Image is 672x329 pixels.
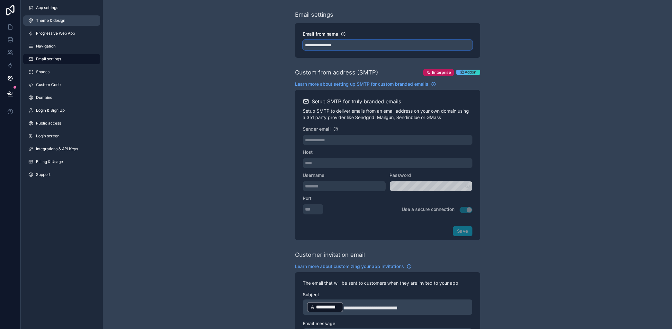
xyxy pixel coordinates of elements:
a: Progressive Web App [23,28,100,39]
span: App settings [36,5,58,10]
span: Port [303,195,311,201]
a: Theme & design [23,15,100,26]
a: Support [23,169,100,180]
span: Sender email [303,126,331,132]
a: Spaces [23,67,100,77]
a: Navigation [23,41,100,51]
span: Login screen [36,134,59,139]
a: Domains [23,92,100,103]
a: Public access [23,118,100,128]
a: Custom Code [23,80,100,90]
span: Support [36,172,50,177]
span: Addon [465,70,476,75]
span: Use a secure connection [402,206,454,212]
span: Spaces [36,69,49,74]
span: Subject [303,292,319,297]
span: Billing & Usage [36,159,63,164]
span: Email message [303,321,335,326]
a: Billing & Usage [23,157,100,167]
p: Setup SMTP to deliver emails from an email address on your own domain using a 3rd party provider ... [303,108,472,121]
a: App settings [23,3,100,13]
a: Learn more about customizing your app invitations [295,263,412,270]
span: Progressive Web App [36,31,75,36]
span: Navigation [36,44,56,49]
span: Learn more about customizing your app invitations [295,263,404,270]
span: Enterprise [432,70,451,75]
span: Learn more about setting up SMTP for custom branded emails [295,81,428,87]
span: Password [390,172,411,178]
a: Login screen [23,131,100,141]
a: Login & Sign Up [23,105,100,116]
a: Integrations & API Keys [23,144,100,154]
div: Customer invitation email [295,250,365,259]
span: Custom Code [36,82,61,87]
span: Domains [36,95,52,100]
span: Host [303,149,313,155]
span: Login & Sign Up [36,108,65,113]
div: Custom from address (SMTP) [295,68,378,77]
a: Addon [456,69,480,76]
h2: Setup SMTP for truly branded emails [312,98,401,105]
div: Email settings [295,10,333,19]
span: Username [303,172,324,178]
span: Theme & design [36,18,65,23]
p: The email that will be sent to customers when they are invited to your app [303,280,472,286]
a: Learn more about setting up SMTP for custom branded emails [295,81,436,87]
span: Integrations & API Keys [36,146,78,152]
span: Public access [36,121,61,126]
a: Email settings [23,54,100,64]
span: Email settings [36,56,61,62]
span: Email from name [303,31,338,37]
